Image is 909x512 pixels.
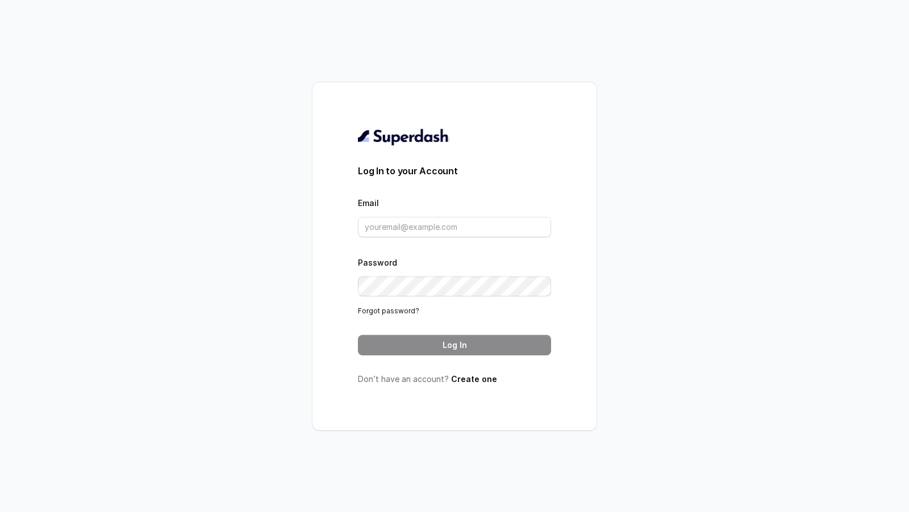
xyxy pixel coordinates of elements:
[358,128,449,146] img: light.svg
[358,258,397,267] label: Password
[451,374,497,384] a: Create one
[358,164,551,178] h3: Log In to your Account
[358,198,379,208] label: Email
[358,335,551,355] button: Log In
[358,373,551,385] p: Don’t have an account?
[358,217,551,237] input: youremail@example.com
[358,307,419,315] a: Forgot password?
